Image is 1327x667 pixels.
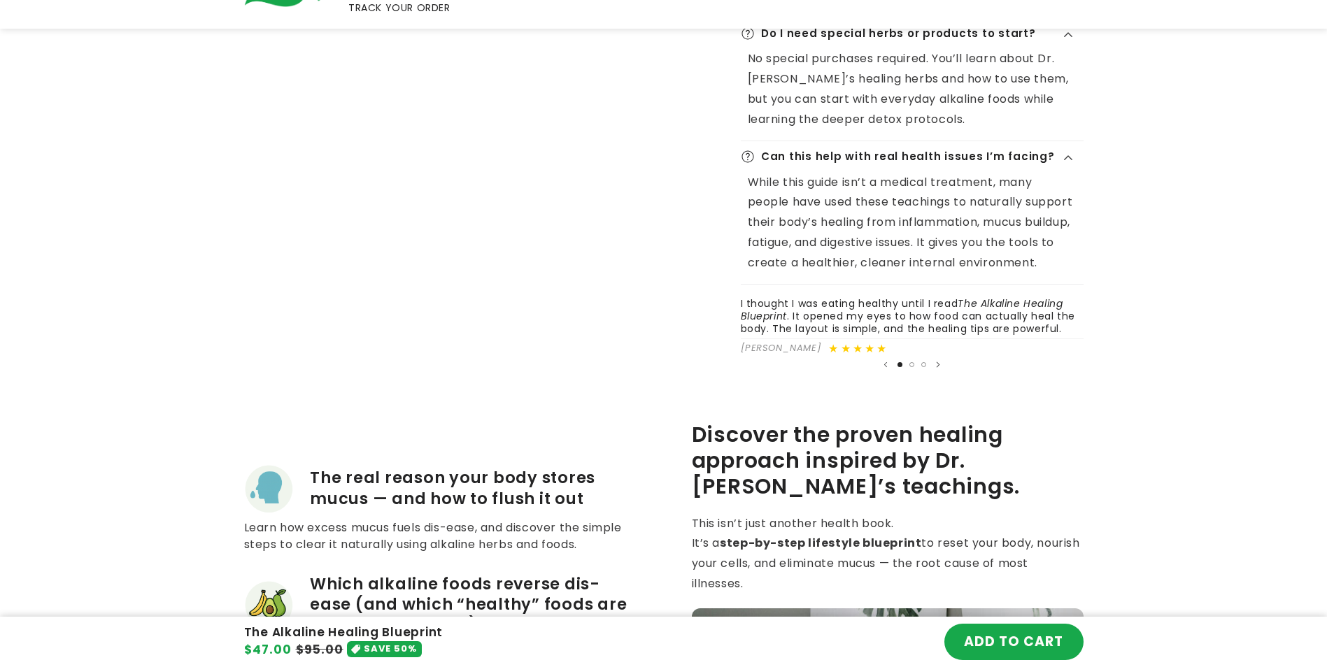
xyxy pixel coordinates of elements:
p: This isn’t just another health book. It’s a to reset your body, nourish your cells, and eliminate... [692,514,1084,594]
h2: Do I need special herbs or products to start? [761,27,1036,41]
span: Which alkaline foods reverse dis-ease (and which “healthy” foods are making you worse) [310,574,636,636]
p: Learn how excess mucus fuels dis-ease, and discover the simple steps to clear it naturally using ... [244,519,636,553]
span: SAVE 50% [364,641,417,657]
h2: Discover the proven healing approach inspired by Dr. [PERSON_NAME]’s teachings. [692,422,1084,500]
s: $95.00 [296,641,343,659]
strong: step-by-step lifestyle blueprint [720,535,921,551]
p: No special purchases required. You’ll learn about Dr. [PERSON_NAME]’s healing herbs and how to us... [748,49,1077,129]
button: Load slide 2 of 3 [906,359,918,371]
button: ADD TO CART [944,624,1084,660]
slideshow-component: Customer reviews [741,297,1084,372]
span: TRACK YOUR ORDER [348,1,450,14]
button: Next slide [931,357,945,371]
button: Load slide 3 of 3 [918,359,930,371]
span: The real reason your body stores mucus — and how to flush it out [310,468,636,509]
span: $47.00 [244,641,292,659]
button: Previous slide [879,357,893,371]
h4: The Alkaline Healing Blueprint [244,625,443,640]
img: Mucus_75148a94-1efb-47f3-b431-345475471ce8.png [244,464,293,513]
h2: Can this help with real health issues I’m facing? [761,150,1055,164]
p: While this guide isn’t a medical treatment, many people have used these teachings to naturally su... [748,173,1077,273]
img: Alkaline_foods.png [244,580,293,629]
summary: Do I need special herbs or products to start? [741,17,1084,49]
summary: Can this help with real health issues I’m facing? [741,141,1084,173]
button: Load slide 1 of 3 [894,359,906,371]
